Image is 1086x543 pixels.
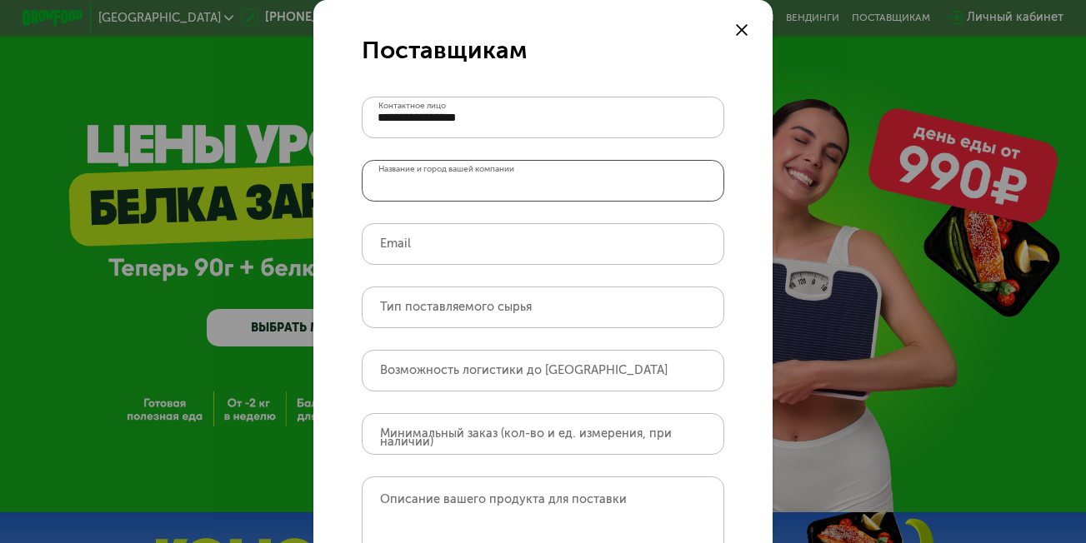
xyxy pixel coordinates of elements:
[380,430,724,446] label: Минимальный заказ (кол-во и ед. измерения, при наличии)
[378,166,514,174] label: Название и город вашей компании
[380,240,411,248] label: Email
[380,303,532,311] label: Тип поставляемого сырья
[380,493,627,507] label: Описание вашего продукта для поставки
[378,102,446,111] label: Контактное лицо
[380,366,668,375] label: Возможность логистики до [GEOGRAPHIC_DATA]
[362,36,723,66] div: Поставщикам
